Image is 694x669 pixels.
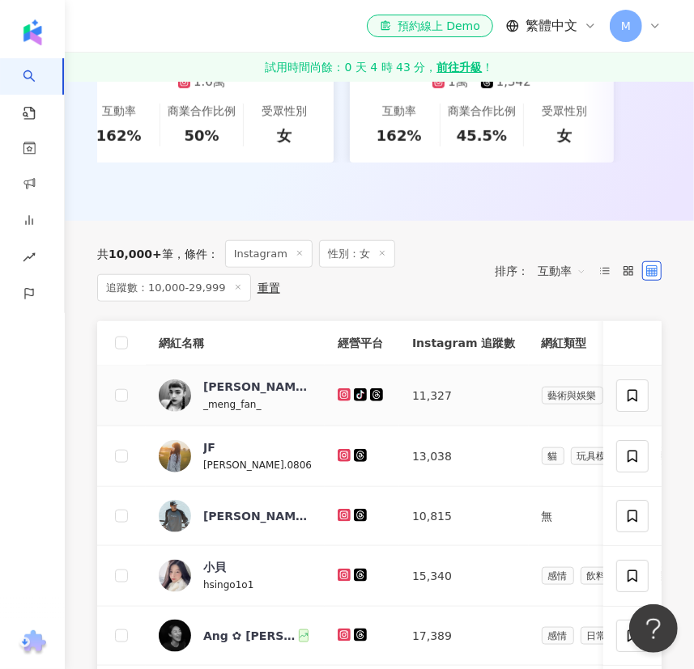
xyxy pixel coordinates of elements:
div: 預約線上 Demo [380,18,480,34]
span: Instagram [225,240,313,268]
img: chrome extension [17,630,49,656]
span: 感情 [542,567,574,585]
div: [PERSON_NAME] [203,379,309,395]
img: KOL Avatar [159,560,191,592]
div: 共 筆 [97,248,173,260]
div: 重置 [258,282,280,294]
div: Ang ✿ [PERSON_NAME] [203,628,296,644]
span: 日常話題 [581,627,632,645]
div: 排序： [495,258,595,284]
div: 女 [557,125,572,146]
a: search [23,58,55,121]
div: 女 [277,125,292,146]
div: 受眾性別 [542,104,587,120]
img: KOL Avatar [159,379,191,412]
span: 貓 [542,447,564,465]
div: 互動率 [382,104,416,120]
div: 互動率 [102,104,136,120]
td: 10,815 [399,487,528,546]
div: 1,342 [496,74,531,91]
div: 162% [377,125,422,146]
td: 17,389 [399,607,528,666]
span: 性別：女 [319,240,395,268]
th: 網紅名稱 [146,321,325,366]
a: KOL AvatarAng ✿ [PERSON_NAME] [159,620,312,652]
span: rise [23,241,36,277]
div: 50% [184,125,219,146]
div: 162% [96,125,142,146]
a: KOL AvatarJF[PERSON_NAME].0806 [159,439,312,473]
div: 商業合作比例 [448,104,516,120]
a: 觀觀🎈1.6萬互動率162%商業合作比例50%受眾性別女 [70,2,334,163]
img: KOL Avatar [159,440,191,472]
td: 15,340 [399,546,528,607]
div: 1.6萬 [194,74,225,91]
img: logo icon [19,19,45,45]
span: 追蹤數：10,000-29,999 [97,274,251,302]
a: KOL Avatar小貝hsingo1o1 [159,559,312,593]
div: JF [203,439,215,455]
div: 小貝 [203,559,226,575]
a: KOL Avatar[PERSON_NAME]_meng_fan_ [159,379,312,413]
strong: 前往升級 [436,59,482,75]
th: Instagram 追蹤數 [399,321,528,366]
img: KOL Avatar [159,620,191,652]
span: 10,000+ [109,248,162,260]
td: 11,327 [399,366,528,426]
span: 繁體中文 [526,17,577,35]
a: KOL Avatar[PERSON_NAME] [159,500,312,532]
div: 商業合作比例 [168,104,236,120]
div: 45.5% [457,125,507,146]
img: KOL Avatar [159,500,191,532]
span: M [621,17,631,35]
div: [PERSON_NAME] [203,508,309,524]
div: 受眾性別 [262,104,307,120]
span: 飲料 [581,567,613,585]
span: 互動率 [538,258,586,284]
span: _meng_fan_ [203,399,261,410]
iframe: Help Scout Beacon - Open [629,604,678,653]
span: hsingo1o1 [203,579,253,591]
span: 條件 ： [173,248,219,260]
a: 預約線上 Demo [367,15,493,37]
span: 藝術與娛樂 [542,387,603,404]
a: 試用時間尚餘：0 天 4 時 43 分，前往升級！ [65,53,694,82]
th: 經營平台 [325,321,399,366]
span: 玩具模型 [571,447,623,465]
div: 1萬 [448,74,468,91]
span: 感情 [542,627,574,645]
span: [PERSON_NAME].0806 [203,459,312,471]
a: joooaane.s1萬1,342互動率162%商業合作比例45.5%受眾性別女 [350,2,614,163]
td: 13,038 [399,426,528,487]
